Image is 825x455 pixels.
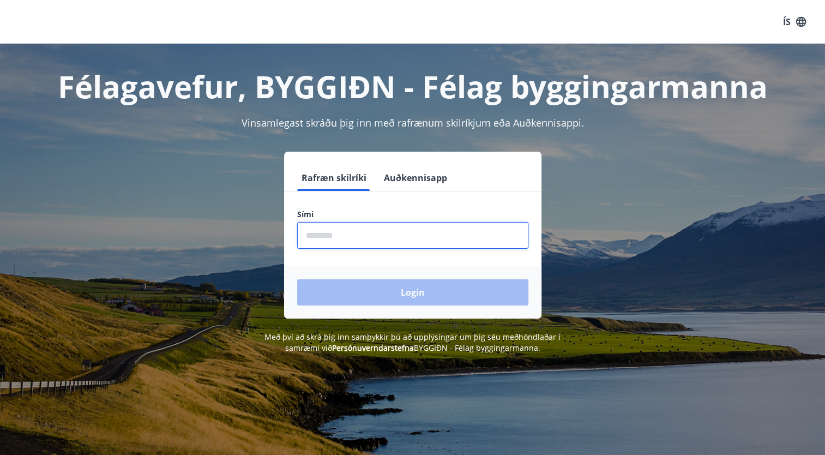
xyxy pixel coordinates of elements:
[33,65,792,107] h1: Félagavefur, BYGGIÐN - Félag byggingarmanna
[264,332,561,353] span: Með því að skrá þig inn samþykkir þú að upplýsingar um þig séu meðhöndlaðar í samræmi við BYGGIÐN...
[297,165,371,191] button: Rafræn skilríki
[242,116,584,129] span: Vinsamlegast skráðu þig inn með rafrænum skilríkjum eða Auðkennisappi.
[332,343,414,353] a: Persónuverndarstefna
[380,165,451,191] button: Auðkennisapp
[777,12,812,32] button: ÍS
[297,209,528,220] label: Sími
